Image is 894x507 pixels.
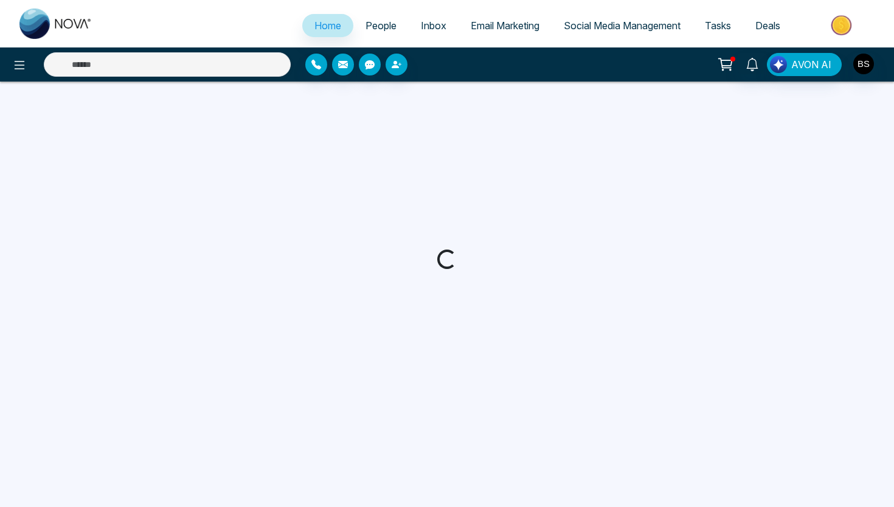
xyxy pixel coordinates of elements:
a: People [353,14,409,37]
a: Inbox [409,14,459,37]
img: Market-place.gif [799,12,887,39]
span: Email Marketing [471,19,539,32]
img: Nova CRM Logo [19,9,92,39]
img: User Avatar [853,54,874,74]
a: Deals [743,14,792,37]
a: Social Media Management [552,14,693,37]
span: Tasks [705,19,731,32]
a: Email Marketing [459,14,552,37]
a: Home [302,14,353,37]
span: Deals [755,19,780,32]
span: People [366,19,397,32]
img: Lead Flow [770,56,787,73]
span: AVON AI [791,57,831,72]
span: Social Media Management [564,19,681,32]
button: AVON AI [767,53,842,76]
span: Inbox [421,19,446,32]
span: Home [314,19,341,32]
a: Tasks [693,14,743,37]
